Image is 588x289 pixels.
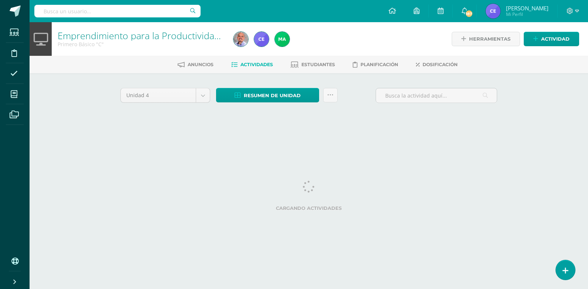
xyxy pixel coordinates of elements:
label: Cargando actividades [120,205,497,211]
span: [PERSON_NAME] [506,4,548,12]
span: 187 [465,10,473,18]
img: fbc77e7ba2dbfe8c3cc20f57a9f437ef.png [486,4,500,18]
span: Anuncios [188,62,213,67]
span: Actividades [240,62,273,67]
img: 303f0dfdc36eeea024f29b2ae9d0f183.png [233,32,248,47]
a: Anuncios [178,59,213,71]
a: Resumen de unidad [216,88,319,102]
div: Primero Básico 'C' [58,41,225,48]
a: Estudiantes [291,59,335,71]
input: Busca la actividad aquí... [376,88,497,103]
a: Actividades [231,59,273,71]
img: fbc77e7ba2dbfe8c3cc20f57a9f437ef.png [254,32,269,47]
span: Dosificación [423,62,458,67]
h1: Emprendimiento para la Productividad y Robótica [58,30,225,41]
a: Herramientas [452,32,520,46]
a: Unidad 4 [121,88,210,102]
a: Emprendimiento para la Productividad y Robótica [58,29,266,42]
span: Estudiantes [301,62,335,67]
a: Planificación [353,59,398,71]
span: Unidad 4 [126,88,190,102]
img: a2d32154ad07ff8c74471bda036d6094.png [275,32,290,47]
span: Planificación [360,62,398,67]
span: Herramientas [469,32,510,46]
span: Resumen de unidad [244,89,301,102]
a: Dosificación [416,59,458,71]
span: Actividad [541,32,570,46]
input: Busca un usuario... [34,5,201,17]
a: Actividad [524,32,579,46]
span: Mi Perfil [506,11,548,17]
